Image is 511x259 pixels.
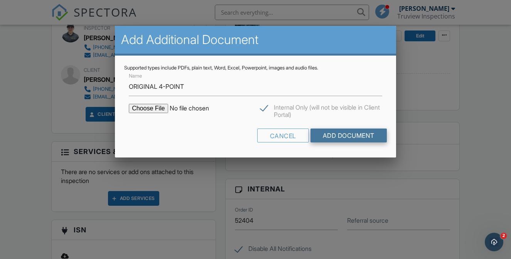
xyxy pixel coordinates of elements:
[310,129,387,142] input: Add Document
[501,233,507,239] span: 2
[260,104,382,113] label: Internal Only (will not be visible in Client Portal)
[129,73,142,80] label: Name
[485,233,503,251] iframe: Intercom live chat
[257,129,309,142] div: Cancel
[121,32,390,47] h2: Add Additional Document
[124,65,387,71] div: Supported types include PDFs, plain text, Word, Excel, Powerpoint, images and audio files.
